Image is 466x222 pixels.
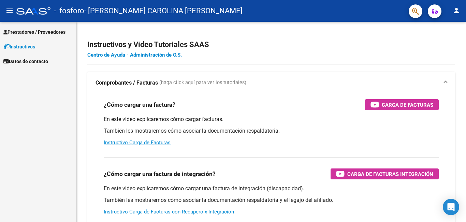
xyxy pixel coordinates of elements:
[104,169,216,179] h3: ¿Cómo cargar una factura de integración?
[452,6,461,15] mat-icon: person
[5,6,14,15] mat-icon: menu
[3,58,48,65] span: Datos de contacto
[104,139,171,146] a: Instructivo Carga de Facturas
[104,127,439,135] p: También les mostraremos cómo asociar la documentación respaldatoria.
[365,99,439,110] button: Carga de Facturas
[104,100,175,109] h3: ¿Cómo cargar una factura?
[104,185,439,192] p: En este video explicaremos cómo cargar una factura de integración (discapacidad).
[84,3,243,18] span: - [PERSON_NAME] CAROLINA [PERSON_NAME]
[104,196,439,204] p: También les mostraremos cómo asociar la documentación respaldatoria y el legajo del afiliado.
[3,28,65,36] span: Prestadores / Proveedores
[54,3,84,18] span: - fosforo
[87,72,455,94] mat-expansion-panel-header: Comprobantes / Facturas (haga click aquí para ver los tutoriales)
[382,101,433,109] span: Carga de Facturas
[87,52,182,58] a: Centro de Ayuda - Administración de O.S.
[104,116,439,123] p: En este video explicaremos cómo cargar facturas.
[331,168,439,179] button: Carga de Facturas Integración
[347,170,433,178] span: Carga de Facturas Integración
[87,38,455,51] h2: Instructivos y Video Tutoriales SAAS
[159,79,246,87] span: (haga click aquí para ver los tutoriales)
[3,43,35,50] span: Instructivos
[443,199,459,215] div: Open Intercom Messenger
[96,79,158,87] strong: Comprobantes / Facturas
[104,209,234,215] a: Instructivo Carga de Facturas con Recupero x Integración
